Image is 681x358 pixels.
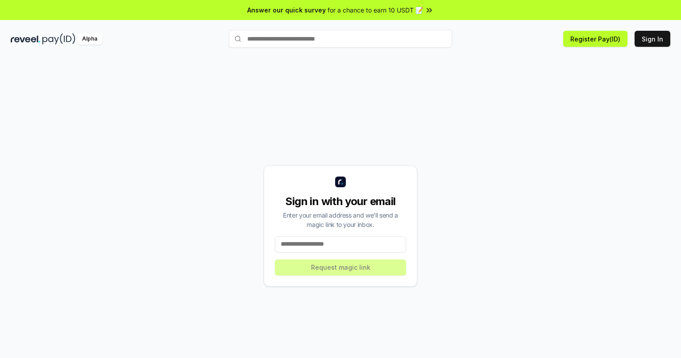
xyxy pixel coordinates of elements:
span: Answer our quick survey [247,5,326,15]
div: Enter your email address and we’ll send a magic link to your inbox. [275,210,406,229]
button: Sign In [635,31,670,47]
span: for a chance to earn 10 USDT 📝 [328,5,423,15]
button: Register Pay(ID) [563,31,627,47]
img: pay_id [42,33,75,45]
img: logo_small [335,177,346,187]
div: Sign in with your email [275,194,406,209]
div: Alpha [77,33,102,45]
img: reveel_dark [11,33,41,45]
